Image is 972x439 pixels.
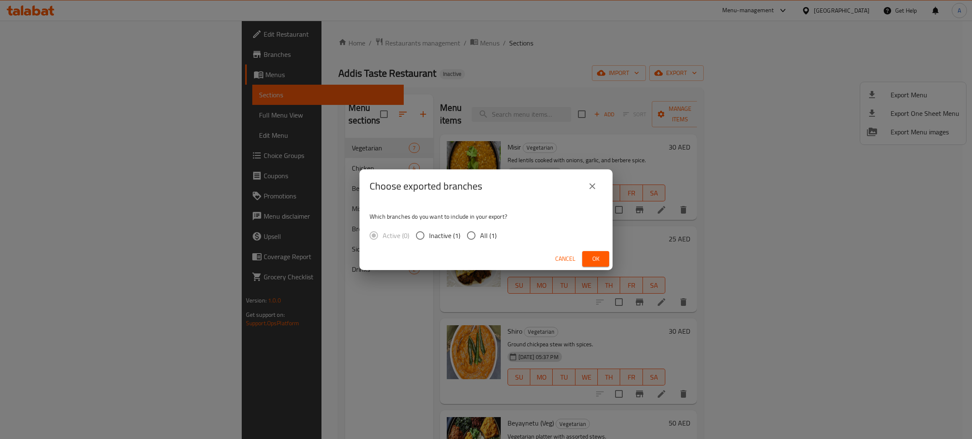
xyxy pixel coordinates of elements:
[480,230,497,241] span: All (1)
[582,251,609,267] button: Ok
[589,254,602,264] span: Ok
[582,176,602,196] button: close
[383,230,409,241] span: Active (0)
[370,212,602,221] p: Which branches do you want to include in your export?
[370,179,482,193] h2: Choose exported branches
[555,254,575,264] span: Cancel
[429,230,460,241] span: Inactive (1)
[552,251,579,267] button: Cancel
